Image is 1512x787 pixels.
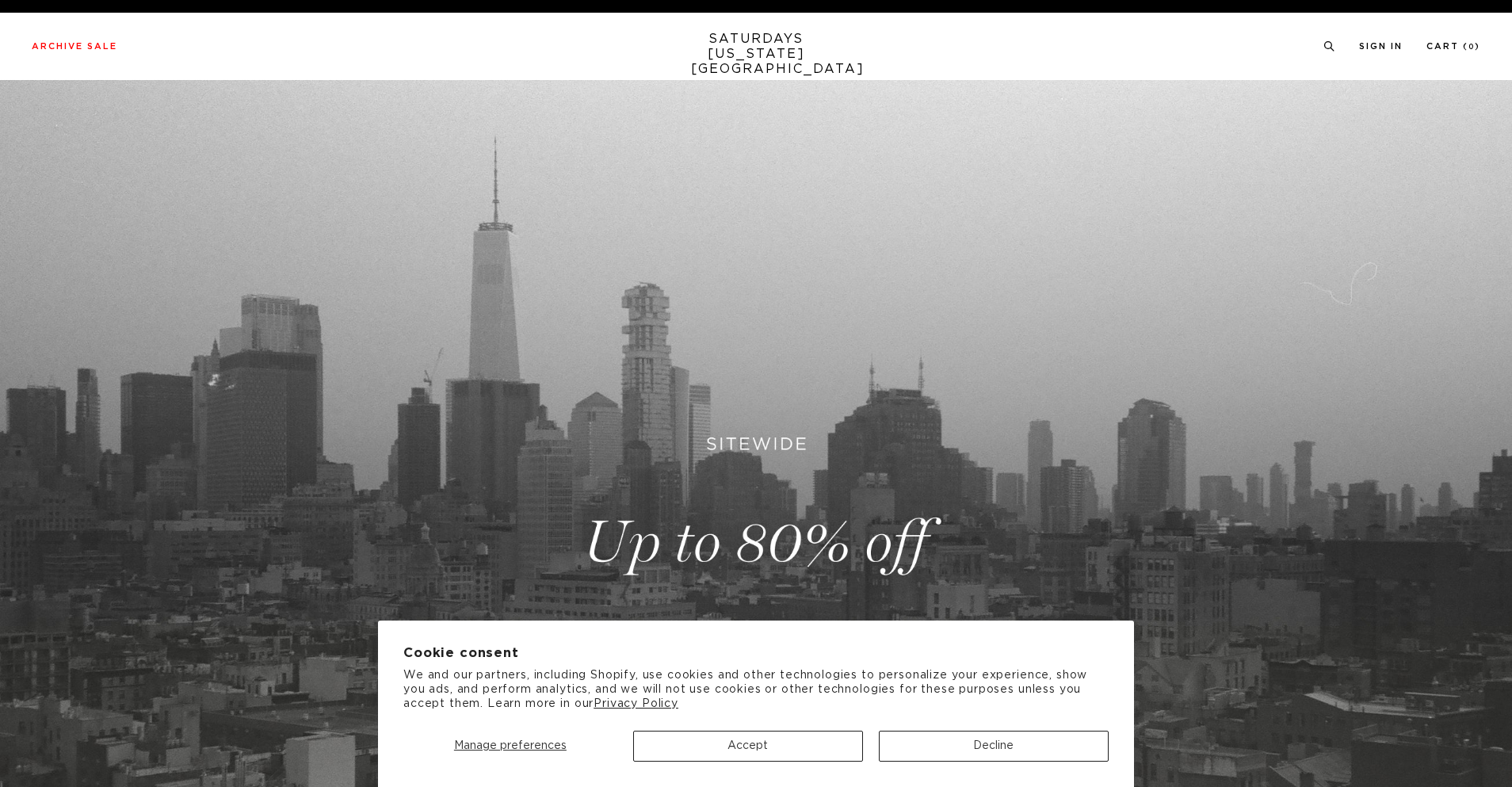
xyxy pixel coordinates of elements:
[633,731,863,762] button: Accept
[691,32,822,77] a: SATURDAYS[US_STATE][GEOGRAPHIC_DATA]
[594,698,678,709] a: Privacy Policy
[1359,42,1403,51] a: Sign In
[403,646,1109,661] h2: Cookie consent
[1426,42,1480,51] a: Cart (0)
[879,731,1109,762] button: Decline
[1468,44,1475,51] small: 0
[403,668,1109,712] p: We and our partners, including Shopify, use cookies and other technologies to personalize your ex...
[454,740,567,751] span: Manage preferences
[32,42,117,51] a: Archive Sale
[403,731,617,762] button: Manage preferences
